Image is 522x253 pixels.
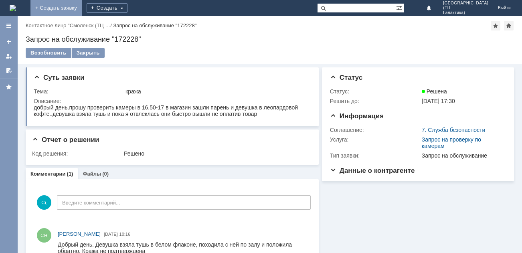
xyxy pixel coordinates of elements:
[2,64,15,77] a: Мои согласования
[330,127,420,133] div: Соглашение:
[330,167,415,174] span: Данные о контрагенте
[67,171,73,177] div: (1)
[124,150,308,157] div: Решено
[422,88,447,95] span: Решена
[491,21,500,30] div: Добавить в избранное
[58,231,101,237] span: [PERSON_NAME]
[125,88,308,95] div: кража
[2,35,15,48] a: Создать заявку
[26,22,110,28] a: Контактное лицо "Смоленск (ТЦ …
[87,3,127,13] div: Создать
[396,4,404,11] span: Расширенный поиск
[2,50,15,63] a: Мои заявки
[330,136,420,143] div: Услуга:
[34,98,310,104] div: Описание:
[504,21,514,30] div: Сделать домашней страницей
[83,171,101,177] a: Файлы
[10,5,16,11] img: logo
[330,88,420,95] div: Статус:
[37,195,51,210] span: С(
[32,150,122,157] div: Код решения:
[34,74,84,81] span: Суть заявки
[119,232,131,237] span: 10:16
[422,127,485,133] a: 7. Служба безопасности
[32,136,99,144] span: Отчет о решении
[26,35,514,43] div: Запрос на обслуживание "172228"
[330,152,420,159] div: Тип заявки:
[102,171,109,177] div: (0)
[330,98,420,104] div: Решить до:
[422,98,455,104] span: [DATE] 17:30
[113,22,196,28] div: Запрос на обслуживание "172228"
[443,1,488,6] span: [GEOGRAPHIC_DATA]
[330,112,384,120] span: Информация
[443,10,488,15] span: Галактика)
[443,6,488,10] span: (ТЦ
[58,230,101,238] a: [PERSON_NAME]
[422,136,481,149] a: Запрос на проверку по камерам
[34,88,124,95] div: Тема:
[30,171,66,177] a: Комментарии
[330,74,362,81] span: Статус
[10,5,16,11] a: Перейти на домашнюю страницу
[26,22,113,28] div: /
[422,152,503,159] div: Запрос на обслуживание
[104,232,118,237] span: [DATE]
